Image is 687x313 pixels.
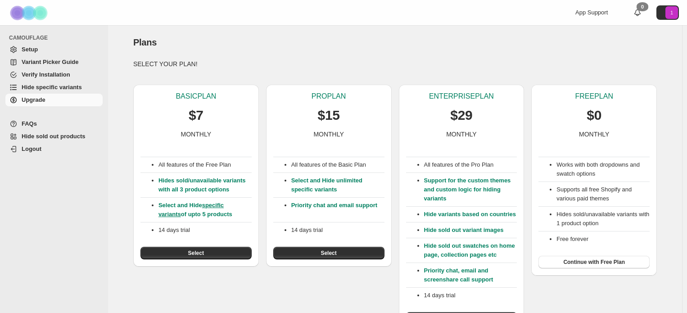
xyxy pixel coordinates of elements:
span: Continue with Free Plan [563,259,625,266]
p: Hide sold out swatches on home page, collection pages etc [424,241,517,259]
p: All features of the Basic Plan [291,160,384,169]
p: Support for the custom themes and custom logic for hiding variants [424,176,517,203]
a: Hide sold out products [5,130,103,143]
span: Setup [22,46,38,53]
p: 14 days trial [291,226,384,235]
span: Upgrade [22,96,45,103]
span: Verify Installation [22,71,70,78]
p: All features of the Pro Plan [424,160,517,169]
a: 0 [633,8,642,17]
p: 14 days trial [158,226,252,235]
img: Camouflage [7,0,52,25]
span: Select [188,249,204,257]
button: Select [140,247,252,259]
p: Priority chat and email support [291,201,384,219]
span: Variant Picker Guide [22,59,78,65]
span: Select [321,249,336,257]
p: MONTHLY [579,130,609,139]
p: Hide sold out variant images [424,226,517,235]
text: 1 [670,10,673,15]
p: Priority chat, email and screenshare call support [424,266,517,284]
span: Avatar with initials 1 [665,6,678,19]
span: Plans [133,37,157,47]
span: Hide specific variants [22,84,82,91]
span: CAMOUFLAGE [9,34,104,41]
a: Variant Picker Guide [5,56,103,68]
button: Avatar with initials 1 [656,5,679,20]
p: 14 days trial [424,291,517,300]
p: MONTHLY [181,130,211,139]
a: Logout [5,143,103,155]
p: SELECT YOUR PLAN! [133,59,657,68]
p: BASIC PLAN [176,92,216,101]
p: Hides sold/unavailable variants with all 3 product options [158,176,252,194]
li: Works with both dropdowns and swatch options [556,160,650,178]
p: All features of the Free Plan [158,160,252,169]
p: Select and Hide unlimited specific variants [291,176,384,194]
span: FAQs [22,120,37,127]
li: Hides sold/unavailable variants with 1 product option [556,210,650,228]
p: MONTHLY [446,130,476,139]
span: App Support [575,9,608,16]
p: PRO PLAN [312,92,346,101]
a: FAQs [5,118,103,130]
p: $29 [450,106,472,124]
span: Hide sold out products [22,133,86,140]
button: Select [273,247,384,259]
p: $15 [318,106,340,124]
p: MONTHLY [313,130,343,139]
p: ENTERPRISE PLAN [429,92,494,101]
a: Setup [5,43,103,56]
p: Select and Hide of upto 5 products [158,201,252,219]
a: Verify Installation [5,68,103,81]
p: $0 [587,106,601,124]
p: $7 [189,106,203,124]
li: Supports all free Shopify and various paid themes [556,185,650,203]
a: Upgrade [5,94,103,106]
li: Free forever [556,235,650,244]
span: Logout [22,145,41,152]
button: Continue with Free Plan [538,256,650,268]
a: Hide specific variants [5,81,103,94]
div: 0 [637,2,648,11]
p: Hide variants based on countries [424,210,517,219]
p: FREE PLAN [575,92,613,101]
